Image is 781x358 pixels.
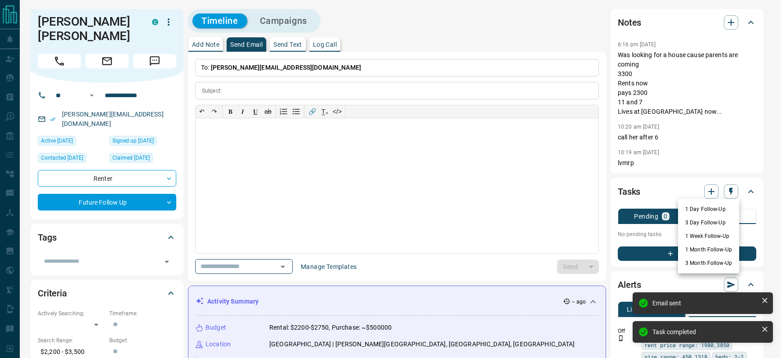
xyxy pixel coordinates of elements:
li: 1 Week Follow-Up [678,229,739,243]
div: Email sent [652,300,758,307]
div: Task completed [652,328,758,336]
li: 3 Month Follow-Up [678,256,739,270]
li: 3 Day Follow-Up [678,216,739,229]
li: 1 Day Follow-Up [678,202,739,216]
li: 1 Month Follow-Up [678,243,739,256]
